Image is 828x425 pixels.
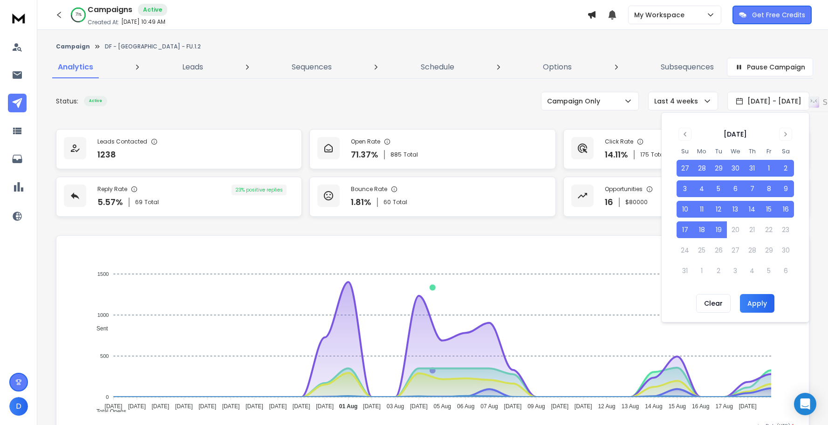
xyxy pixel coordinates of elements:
[605,185,643,193] p: Opportunities
[727,160,744,177] button: 30
[543,62,572,73] p: Options
[286,56,337,78] a: Sequences
[177,56,209,78] a: Leads
[9,9,28,27] img: logo
[56,129,302,169] a: Leads Contacted1238
[363,403,381,410] tspan: [DATE]
[106,394,109,400] tspan: 0
[175,403,193,410] tspan: [DATE]
[182,62,203,73] p: Leads
[710,201,727,218] button: 12
[779,128,792,141] button: Go to next month
[128,403,146,410] tspan: [DATE]
[351,138,380,145] p: Open Rate
[625,199,648,206] p: $ 80000
[339,403,358,410] tspan: 01 Aug
[744,146,760,156] th: Thursday
[727,92,809,110] button: [DATE] - [DATE]
[575,403,592,410] tspan: [DATE]
[88,19,119,26] p: Created At:
[777,201,794,218] button: 16
[740,294,774,313] button: Apply
[390,151,402,158] span: 885
[105,43,201,50] p: DF - [GEOGRAPHIC_DATA] - FU.1.2
[351,148,378,161] p: 71.37 %
[661,62,714,73] p: Subsequences
[351,185,387,193] p: Bounce Rate
[480,403,498,410] tspan: 07 Aug
[52,56,99,78] a: Analytics
[84,96,107,106] div: Active
[97,312,109,318] tspan: 1000
[383,199,391,206] span: 60
[777,180,794,197] button: 9
[393,199,407,206] span: Total
[727,180,744,197] button: 6
[56,96,78,106] p: Status:
[100,353,109,359] tspan: 500
[457,403,474,410] tspan: 06 Aug
[222,403,240,410] tspan: [DATE]
[724,130,747,139] div: [DATE]
[135,199,143,206] span: 69
[677,160,693,177] button: 27
[246,403,263,410] tspan: [DATE]
[387,403,404,410] tspan: 03 Aug
[605,138,633,145] p: Click Rate
[97,196,123,209] p: 5.57 %
[56,43,90,50] button: Campaign
[316,403,334,410] tspan: [DATE]
[677,221,693,238] button: 17
[739,403,757,410] tspan: [DATE]
[692,403,709,410] tspan: 16 Aug
[710,221,727,238] button: 19
[9,397,28,416] button: D
[434,403,451,410] tspan: 05 Aug
[677,146,693,156] th: Sunday
[651,151,665,158] span: Total
[654,96,702,106] p: Last 4 weeks
[777,160,794,177] button: 2
[794,393,816,415] div: Open Intercom Messenger
[678,128,691,141] button: Go to previous month
[634,10,688,20] p: My Workspace
[198,403,216,410] tspan: [DATE]
[598,403,616,410] tspan: 12 Aug
[97,138,147,145] p: Leads Contacted
[56,177,302,217] a: Reply Rate5.57%69Total23% positive replies
[645,403,662,410] tspan: 14 Aug
[89,408,126,415] span: Total Opens
[605,196,613,209] p: 16
[504,403,522,410] tspan: [DATE]
[151,403,169,410] tspan: [DATE]
[640,151,649,158] span: 175
[677,180,693,197] button: 3
[752,10,805,20] p: Get Free Credits
[58,62,93,73] p: Analytics
[232,185,287,195] div: 23 % positive replies
[727,146,744,156] th: Wednesday
[760,160,777,177] button: 1
[693,160,710,177] button: 28
[551,403,568,410] tspan: [DATE]
[138,4,167,16] div: Active
[537,56,577,78] a: Options
[547,96,604,106] p: Campaign Only
[121,18,165,26] p: [DATE] 10:49 AM
[410,403,428,410] tspan: [DATE]
[563,129,809,169] a: Click Rate14.11%175Total
[710,180,727,197] button: 5
[351,196,371,209] p: 1.81 %
[744,180,760,197] button: 7
[292,62,332,73] p: Sequences
[669,403,686,410] tspan: 15 Aug
[404,151,418,158] span: Total
[75,12,82,18] p: 71 %
[693,221,710,238] button: 18
[744,160,760,177] button: 31
[309,177,555,217] a: Bounce Rate1.81%60Total
[696,294,731,313] button: Clear
[677,201,693,218] button: 10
